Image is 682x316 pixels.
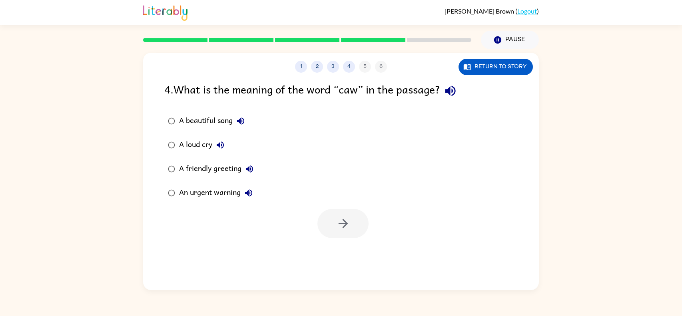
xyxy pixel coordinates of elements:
[164,81,518,101] div: 4 . What is the meaning of the word “caw” in the passage?
[295,61,307,73] button: 1
[343,61,355,73] button: 4
[241,161,257,177] button: A friendly greeting
[179,137,228,153] div: A loud cry
[179,185,257,201] div: An urgent warning
[459,59,533,75] button: Return to story
[445,7,539,15] div: ( )
[212,137,228,153] button: A loud cry
[445,7,515,15] span: [PERSON_NAME] Brown
[327,61,339,73] button: 3
[233,113,249,129] button: A beautiful song
[241,185,257,201] button: An urgent warning
[481,31,539,49] button: Pause
[311,61,323,73] button: 2
[517,7,537,15] a: Logout
[143,3,187,21] img: Literably
[179,113,249,129] div: A beautiful song
[179,161,257,177] div: A friendly greeting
